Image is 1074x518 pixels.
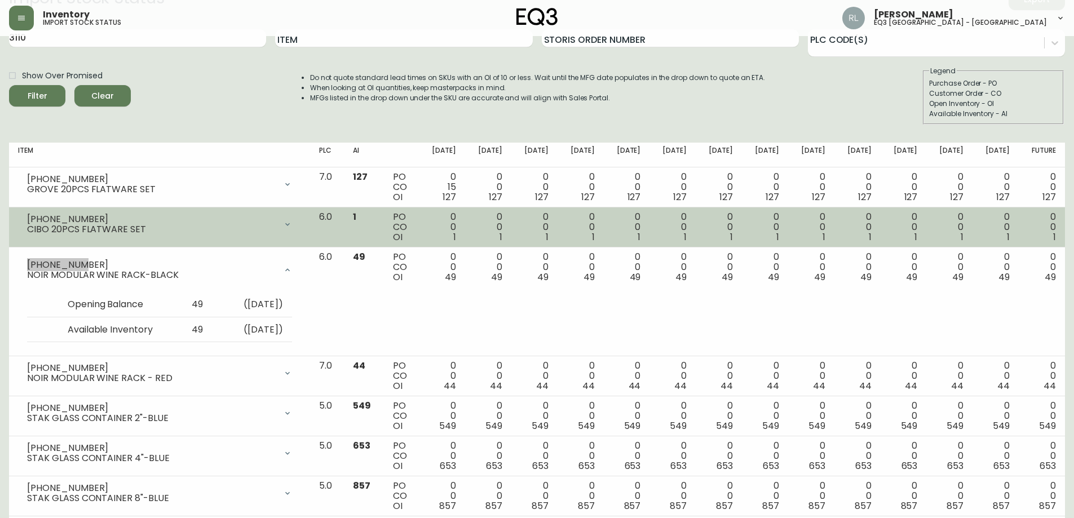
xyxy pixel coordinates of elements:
td: 7.0 [310,356,344,396]
th: [DATE] [973,143,1019,167]
div: [PHONE_NUMBER]STAK GLASS CONTAINER 2"-BLUE [18,401,301,426]
div: 0 0 [843,361,872,391]
div: [PHONE_NUMBER] [27,443,276,453]
span: 549 [762,419,779,432]
div: 0 0 [705,212,733,242]
span: 549 [993,419,1010,432]
span: 1 [684,231,687,243]
div: 0 0 [705,172,733,202]
span: 857 [901,499,918,512]
span: 549 [670,419,687,432]
span: 127 [858,191,872,203]
div: 0 0 [797,172,825,202]
span: 857 [808,499,825,512]
span: 653 [486,459,502,472]
div: PO CO [393,481,410,511]
td: 5.0 [310,396,344,436]
span: 653 [625,459,641,472]
span: 653 [353,439,370,452]
div: 0 0 [982,361,1010,391]
div: 0 0 [658,401,687,431]
th: [DATE] [788,143,834,167]
div: 0 15 [428,172,456,202]
span: 1 [961,231,963,243]
span: 127 [766,191,779,203]
span: 1 [914,231,917,243]
span: 549 [901,419,918,432]
th: [DATE] [926,143,973,167]
span: OI [393,459,403,472]
div: 0 0 [705,252,733,282]
div: 0 0 [751,252,779,282]
span: 653 [578,459,595,472]
span: 1 [546,231,549,243]
span: 49 [998,271,1010,284]
span: 49 [1045,271,1056,284]
div: PO CO [393,172,410,202]
span: 49 [814,271,825,284]
span: 653 [670,459,687,472]
div: 0 0 [658,172,687,202]
div: 0 0 [428,361,456,391]
div: Purchase Order - PO [929,78,1058,88]
div: 0 0 [567,172,595,202]
th: [DATE] [649,143,696,167]
li: When looking at OI quantities, keep masterpacks in mind. [310,83,766,93]
div: 0 0 [474,172,502,202]
span: 549 [532,419,549,432]
div: Customer Order - CO [929,88,1058,99]
th: Future [1019,143,1065,167]
span: 549 [1039,419,1056,432]
div: [PHONE_NUMBER] [27,214,276,224]
div: 0 0 [843,401,872,431]
div: 0 0 [797,361,825,391]
div: 0 0 [520,441,549,471]
span: 49 [537,271,549,284]
div: 0 0 [935,361,963,391]
span: 653 [1040,459,1056,472]
div: 0 0 [797,481,825,511]
span: 127 [904,191,918,203]
span: 44 [674,379,687,392]
div: 0 0 [705,481,733,511]
div: 0 0 [797,401,825,431]
span: 857 [624,499,641,512]
div: 0 0 [613,481,641,511]
div: 0 0 [567,481,595,511]
span: 653 [947,459,963,472]
div: 0 0 [474,441,502,471]
div: 0 0 [520,252,549,282]
span: 1 [592,231,595,243]
span: 127 [535,191,549,203]
div: 0 0 [890,212,918,242]
span: 127 [812,191,825,203]
div: [PHONE_NUMBER] [27,403,276,413]
div: 0 0 [843,172,872,202]
td: ( [DATE] ) [212,293,292,317]
div: 0 0 [1028,401,1056,431]
div: [PHONE_NUMBER] [27,260,276,270]
span: 857 [993,499,1010,512]
span: 49 [722,271,733,284]
div: 0 0 [843,252,872,282]
div: 0 0 [474,481,502,511]
span: 127 [719,191,733,203]
div: 0 0 [935,441,963,471]
span: 127 [353,170,368,183]
div: 0 0 [1028,212,1056,242]
div: 0 0 [428,212,456,242]
div: 0 0 [428,481,456,511]
div: 0 0 [613,252,641,282]
div: [PHONE_NUMBER] [27,174,276,184]
div: 0 0 [613,212,641,242]
div: 0 0 [982,441,1010,471]
div: 0 0 [935,481,963,511]
span: 1 [453,231,456,243]
span: 857 [762,499,779,512]
div: 0 0 [843,212,872,242]
img: logo [516,8,558,26]
div: 0 0 [797,441,825,471]
span: 857 [578,499,595,512]
td: 6.0 [310,207,344,247]
div: 0 0 [520,401,549,431]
